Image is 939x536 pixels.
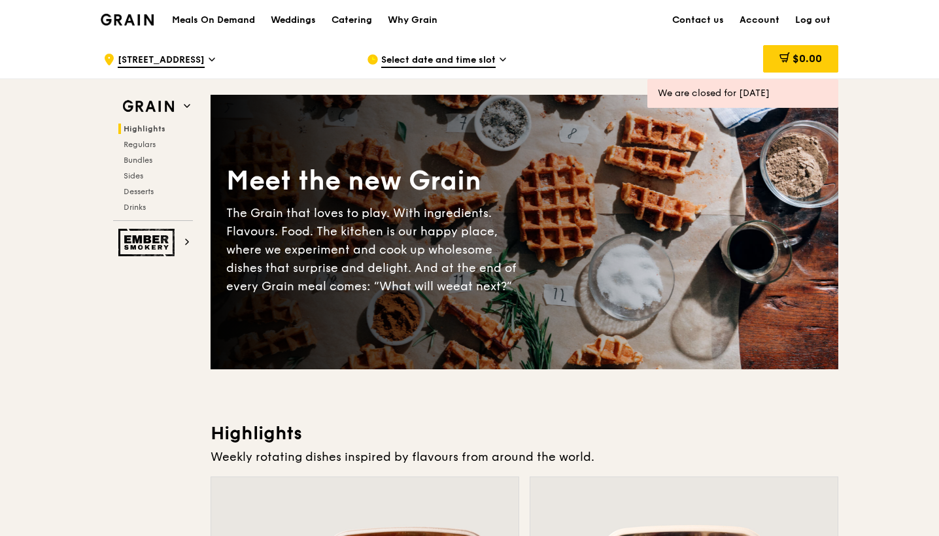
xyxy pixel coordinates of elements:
[453,279,512,293] span: eat next?”
[101,14,154,25] img: Grain
[124,171,143,180] span: Sides
[664,1,732,40] a: Contact us
[118,95,179,118] img: Grain web logo
[793,52,822,65] span: $0.00
[271,1,316,40] div: Weddings
[388,1,437,40] div: Why Grain
[211,422,838,445] h3: Highlights
[226,204,524,295] div: The Grain that loves to play. With ingredients. Flavours. Food. The kitchen is our happy place, w...
[226,163,524,199] div: Meet the new Grain
[118,54,205,68] span: [STREET_ADDRESS]
[172,14,255,27] h1: Meals On Demand
[211,448,838,466] div: Weekly rotating dishes inspired by flavours from around the world.
[124,187,154,196] span: Desserts
[124,124,165,133] span: Highlights
[732,1,787,40] a: Account
[124,140,156,149] span: Regulars
[658,87,828,100] div: We are closed for [DATE]
[124,203,146,212] span: Drinks
[118,229,179,256] img: Ember Smokery web logo
[332,1,372,40] div: Catering
[381,54,496,68] span: Select date and time slot
[124,156,152,165] span: Bundles
[263,1,324,40] a: Weddings
[787,1,838,40] a: Log out
[324,1,380,40] a: Catering
[380,1,445,40] a: Why Grain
